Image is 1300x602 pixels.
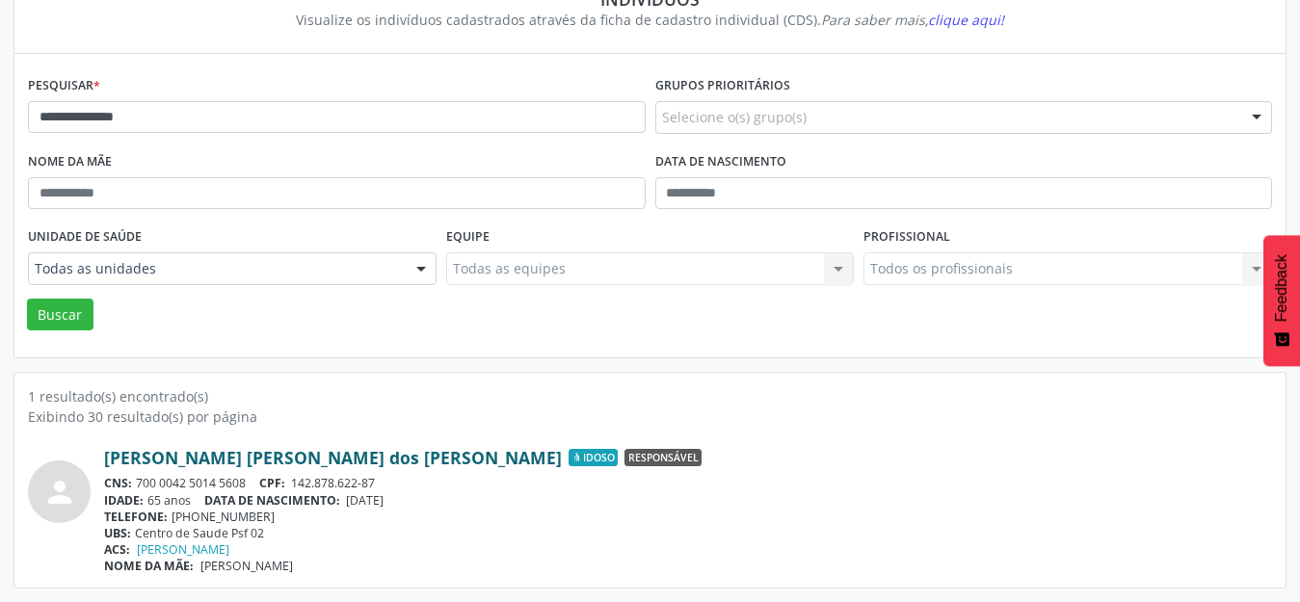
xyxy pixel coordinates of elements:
[104,447,562,468] a: [PERSON_NAME] [PERSON_NAME] dos [PERSON_NAME]
[569,449,618,466] span: Idoso
[104,558,194,574] span: NOME DA MÃE:
[104,525,131,541] span: UBS:
[446,222,490,252] label: Equipe
[104,509,168,525] span: TELEFONE:
[28,406,1272,427] div: Exibindo 30 resultado(s) por página
[28,147,112,177] label: Nome da mãe
[137,541,229,558] a: [PERSON_NAME]
[291,475,375,491] span: 142.878.622-87
[28,386,1272,406] div: 1 resultado(s) encontrado(s)
[655,71,790,101] label: Grupos prioritários
[42,475,77,510] i: person
[1273,254,1290,322] span: Feedback
[104,525,1272,541] div: Centro de Saude Psf 02
[104,475,132,491] span: CNS:
[259,475,285,491] span: CPF:
[821,11,1004,29] i: Para saber mais,
[35,259,397,278] span: Todas as unidades
[1263,235,1300,366] button: Feedback - Mostrar pesquisa
[104,541,130,558] span: ACS:
[104,492,1272,509] div: 65 anos
[346,492,384,509] span: [DATE]
[104,492,144,509] span: IDADE:
[200,558,293,574] span: [PERSON_NAME]
[27,299,93,331] button: Buscar
[928,11,1004,29] span: clique aqui!
[204,492,340,509] span: DATA DE NASCIMENTO:
[624,449,702,466] span: Responsável
[104,475,1272,491] div: 700 0042 5014 5608
[104,509,1272,525] div: [PHONE_NUMBER]
[655,147,786,177] label: Data de nascimento
[28,71,100,101] label: Pesquisar
[863,222,950,252] label: Profissional
[662,107,807,127] span: Selecione o(s) grupo(s)
[28,222,142,252] label: Unidade de saúde
[41,10,1259,30] div: Visualize os indivíduos cadastrados através da ficha de cadastro individual (CDS).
